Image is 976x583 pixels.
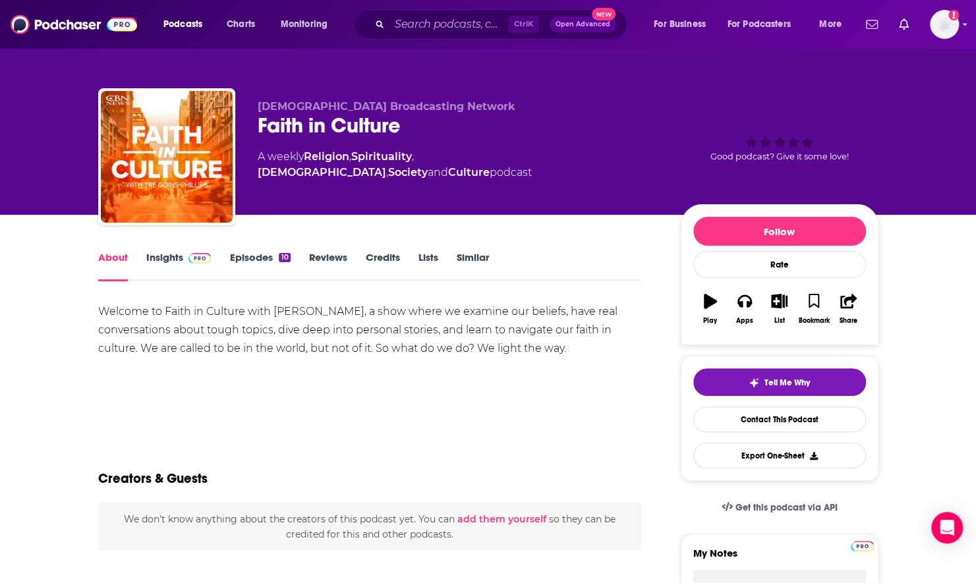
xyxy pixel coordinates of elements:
[98,251,128,281] a: About
[693,285,728,333] button: Play
[774,317,785,325] div: List
[101,91,233,223] img: Faith in Culture
[592,8,616,20] span: New
[218,14,263,35] a: Charts
[693,406,866,432] a: Contact This Podcast
[840,317,857,325] div: Share
[736,317,753,325] div: Apps
[11,12,137,37] img: Podchaser - Follow, Share and Rate Podcasts
[654,15,706,34] span: For Business
[693,217,866,246] button: Follow
[349,150,351,163] span: ,
[366,9,640,40] div: Search podcasts, credits, & more...
[412,150,414,163] span: ,
[428,166,448,179] span: and
[810,14,858,35] button: open menu
[894,13,914,36] a: Show notifications dropdown
[124,513,616,540] span: We don't know anything about the creators of this podcast yet . You can so they can be credited f...
[798,317,829,325] div: Bookmark
[418,251,438,281] a: Lists
[154,14,219,35] button: open menu
[861,13,883,36] a: Show notifications dropdown
[98,302,642,358] div: Welcome to Faith in Culture with [PERSON_NAME], a show where we examine our beliefs, have real co...
[851,539,874,551] a: Pro website
[556,21,610,28] span: Open Advanced
[711,491,848,524] a: Get this podcast via API
[229,251,290,281] a: Episodes10
[703,317,717,325] div: Play
[281,15,328,34] span: Monitoring
[279,253,290,262] div: 10
[931,512,963,543] div: Open Intercom Messenger
[98,470,208,487] h2: Creators & Guests
[930,10,959,39] img: User Profile
[645,14,722,35] button: open menu
[728,15,791,34] span: For Podcasters
[366,251,400,281] a: Credits
[930,10,959,39] span: Logged in as nwierenga
[457,514,546,524] button: add them yourself
[930,10,959,39] button: Show profile menu
[762,285,796,333] button: List
[448,166,490,179] a: Culture
[272,14,345,35] button: open menu
[227,15,255,34] span: Charts
[389,14,508,35] input: Search podcasts, credits, & more...
[693,368,866,396] button: tell me why sparkleTell Me Why
[693,547,866,570] label: My Notes
[735,502,837,513] span: Get this podcast via API
[693,443,866,468] button: Export One-Sheet
[351,150,412,163] a: Spirituality
[309,251,347,281] a: Reviews
[258,100,515,113] span: [DEMOGRAPHIC_DATA] Broadcasting Network
[797,285,831,333] button: Bookmark
[304,150,349,163] a: Religion
[693,251,866,278] div: Rate
[550,16,616,32] button: Open AdvancedNew
[851,541,874,551] img: Podchaser Pro
[163,15,202,34] span: Podcasts
[948,10,959,20] svg: Add a profile image
[831,285,865,333] button: Share
[388,166,428,179] a: Society
[508,16,539,33] span: Ctrl K
[386,166,388,179] span: ,
[146,251,212,281] a: InsightsPodchaser Pro
[719,14,810,35] button: open menu
[457,251,489,281] a: Similar
[258,166,386,179] a: [DEMOGRAPHIC_DATA]
[749,377,759,388] img: tell me why sparkle
[188,253,212,264] img: Podchaser Pro
[258,149,660,180] div: A weekly podcast
[728,285,762,333] button: Apps
[764,377,810,388] span: Tell Me Why
[819,15,842,34] span: More
[710,152,849,161] span: Good podcast? Give it some love!
[681,100,878,182] div: Good podcast? Give it some love!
